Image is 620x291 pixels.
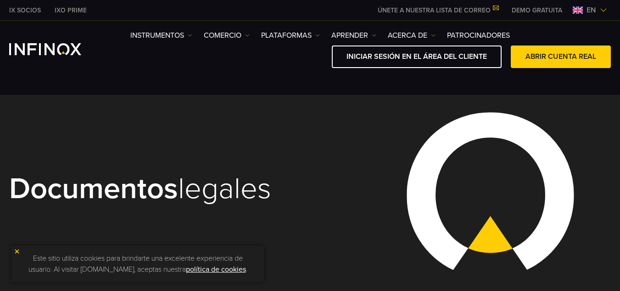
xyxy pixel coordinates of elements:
[332,46,502,68] a: INICIAR SESIÓN EN EL ÁREA DEL CLIENTE
[505,6,569,15] a: MENÚ INFINOX
[55,6,87,14] font: IXO PRIME
[331,31,368,40] font: Aprender
[512,6,562,14] font: DEMO GRATUITA
[28,254,243,274] font: Este sitio utiliza cookies para brindarte una excelente experiencia de usuario. Al visitar [DOMAI...
[346,52,487,61] font: INICIAR SESIÓN EN EL ÁREA DEL CLIENTE
[48,6,94,15] a: INFINOX
[378,6,491,14] font: ÚNETE A NUESTRA LISTA DE CORREO
[261,30,320,41] a: PLATAFORMAS
[9,6,41,14] font: IX SOCIOS
[130,31,184,40] font: Instrumentos
[586,6,596,15] font: en
[447,30,510,41] a: PATROCINADORES
[511,46,611,68] a: ABRIR CUENTA REAL
[204,30,250,41] a: COMERCIO
[388,31,427,40] font: ACERCA DE
[9,43,103,55] a: Logotipo de INFINOX
[447,31,510,40] font: PATROCINADORES
[246,265,247,274] font: .
[178,171,271,207] font: legales
[204,31,241,40] font: COMERCIO
[2,6,48,15] a: INFINOX
[371,6,505,14] a: ÚNETE A NUESTRA LISTA DE CORREO
[14,248,20,255] img: icono de cierre amarillo
[186,265,246,274] a: política de cookies
[261,31,312,40] font: PLATAFORMAS
[388,30,436,41] a: ACERCA DE
[331,30,376,41] a: Aprender
[130,30,192,41] a: Instrumentos
[9,171,178,207] font: Documentos
[525,52,596,61] font: ABRIR CUENTA REAL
